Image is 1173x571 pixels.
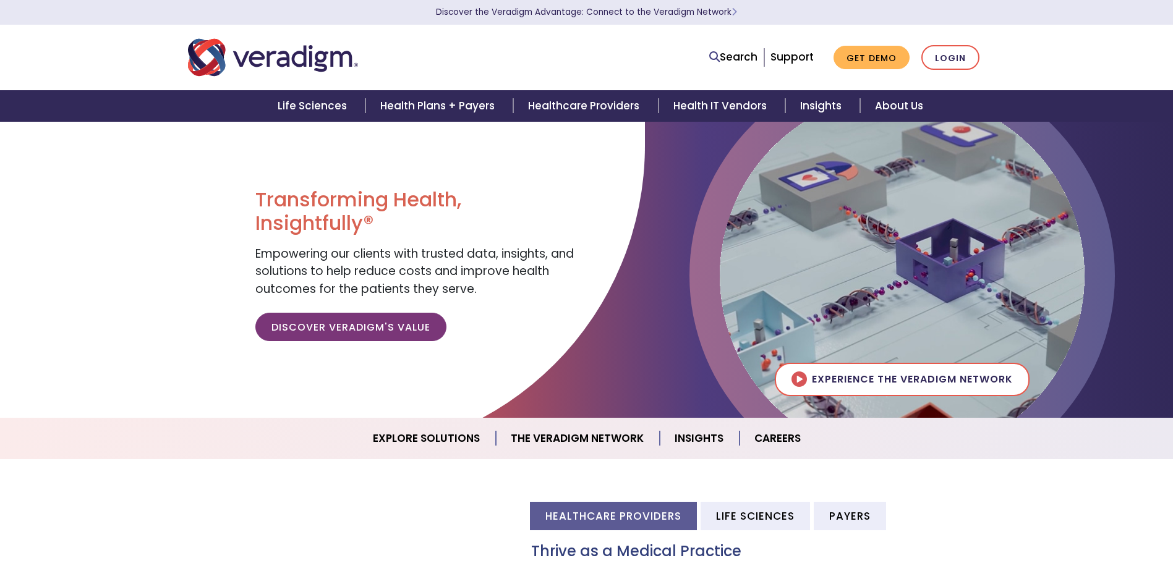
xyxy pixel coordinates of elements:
a: Explore Solutions [358,423,496,454]
a: Get Demo [834,46,910,70]
li: Healthcare Providers [530,502,697,530]
h1: Transforming Health, Insightfully® [255,188,577,235]
img: Veradigm logo [188,37,358,78]
a: Healthcare Providers [513,90,658,122]
span: Empowering our clients with trusted data, insights, and solutions to help reduce costs and improv... [255,245,574,297]
a: Insights [785,90,860,122]
span: Learn More [732,6,737,18]
a: Careers [740,423,816,454]
a: Login [921,45,979,70]
h3: Thrive as a Medical Practice [531,543,986,560]
a: Support [770,49,814,64]
a: The Veradigm Network [496,423,660,454]
li: Payers [814,502,886,530]
a: Health Plans + Payers [365,90,513,122]
a: About Us [860,90,938,122]
a: Life Sciences [263,90,365,122]
li: Life Sciences [701,502,810,530]
a: Health IT Vendors [659,90,785,122]
a: Discover Veradigm's Value [255,313,446,341]
a: Search [709,49,757,66]
a: Insights [660,423,740,454]
a: Discover the Veradigm Advantage: Connect to the Veradigm NetworkLearn More [436,6,737,18]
